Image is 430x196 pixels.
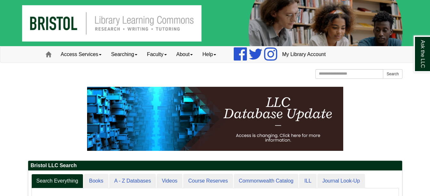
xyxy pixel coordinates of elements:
a: About [172,46,198,62]
a: My Library Account [277,46,330,62]
a: Access Services [56,46,106,62]
a: Searching [106,46,142,62]
h2: Bristol LLC Search [28,161,402,171]
a: A - Z Databases [109,174,156,188]
a: Help [198,46,221,62]
img: HTML tutorial [87,87,343,151]
button: Search [383,69,402,79]
a: Search Everything [31,174,84,188]
a: Faculty [142,46,172,62]
a: Course Reserves [183,174,233,188]
a: Books [84,174,108,188]
a: ILL [299,174,316,188]
a: Videos [157,174,183,188]
a: Commonwealth Catalog [234,174,299,188]
a: Journal Look-Up [317,174,365,188]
